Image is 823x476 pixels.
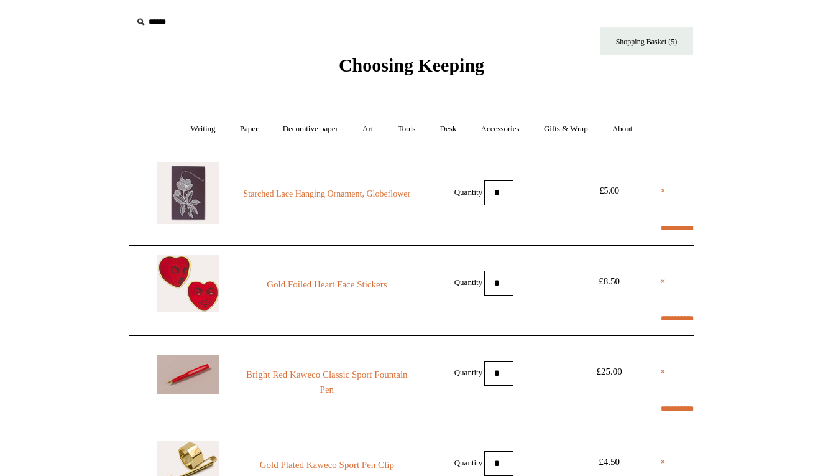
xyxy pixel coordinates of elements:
a: Desk [429,113,468,146]
img: Gold Foiled Heart Face Stickers [157,255,219,312]
label: Quantity [454,457,483,467]
a: Paper [229,113,270,146]
a: Bright Red Kaweco Classic Sport Fountain Pen [242,367,411,397]
div: £5.00 [581,184,637,198]
img: Bright Red Kaweco Classic Sport Fountain Pen [157,355,219,394]
a: About [601,113,644,146]
label: Quantity [454,367,483,376]
label: Quantity [454,277,483,286]
span: Choosing Keeping [339,55,484,75]
a: Writing [180,113,227,146]
a: Choosing Keeping [339,65,484,73]
div: £8.50 [581,274,637,289]
a: × [660,364,666,379]
a: Gifts & Wrap [533,113,599,146]
a: Shopping Basket (5) [600,27,693,55]
a: Tools [387,113,427,146]
a: Gold Foiled Heart Face Stickers [242,277,411,292]
img: Starched Lace Hanging Ornament, Globeflower [157,162,219,224]
div: £25.00 [581,364,637,379]
a: Starched Lace Hanging Ornament, Globeflower [242,187,411,202]
a: Decorative paper [272,113,349,146]
a: Art [351,113,384,146]
a: Accessories [470,113,531,146]
div: £4.50 [581,454,637,469]
label: Quantity [454,187,483,196]
a: Gold Plated Kaweco Sport Pen Clip [242,457,411,472]
a: × [661,184,666,198]
a: × [660,274,666,289]
a: × [660,454,666,469]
